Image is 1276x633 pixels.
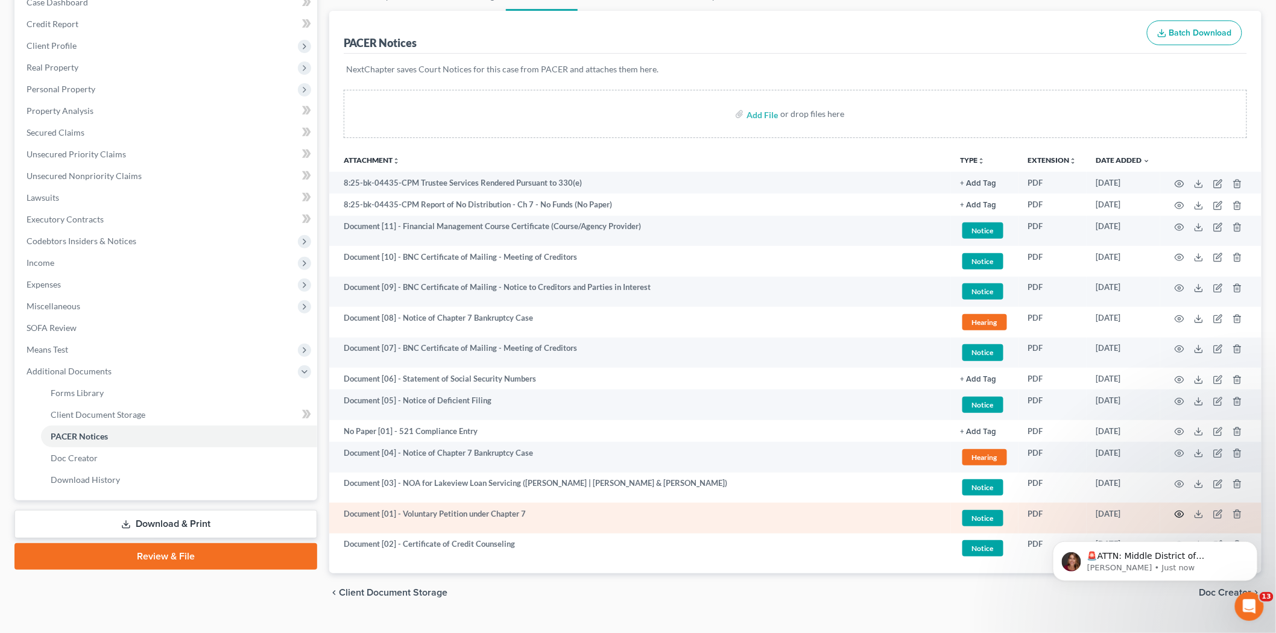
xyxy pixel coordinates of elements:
[51,409,145,420] span: Client Document Storage
[329,420,951,442] td: No Paper [01] - 521 Compliance Entry
[1087,246,1160,277] td: [DATE]
[961,251,1009,271] a: Notice
[329,473,951,503] td: Document [03] - NOA for Lakeview Loan Servicing ([PERSON_NAME] | [PERSON_NAME] & [PERSON_NAME])
[1019,194,1087,215] td: PDF
[27,105,93,116] span: Property Analysis
[1143,157,1151,165] i: expand_more
[329,277,951,307] td: Document [09] - BNC Certificate of Mailing - Notice to Creditors and Parties in Interest
[329,588,339,597] i: chevron_left
[329,442,951,473] td: Document [04] - Notice of Chapter 7 Bankruptcy Case
[962,222,1003,239] span: Notice
[961,342,1009,362] a: Notice
[1087,368,1160,389] td: [DATE]
[27,19,78,29] span: Credit Report
[962,314,1007,330] span: Hearing
[1019,338,1087,368] td: PDF
[41,469,317,491] a: Download History
[961,180,997,187] button: + Add Tag
[17,13,317,35] a: Credit Report
[1019,442,1087,473] td: PDF
[1087,277,1160,307] td: [DATE]
[17,122,317,143] a: Secured Claims
[329,368,951,389] td: Document [06] - Statement of Social Security Numbers
[329,503,951,534] td: Document [01] - Voluntary Petition under Chapter 7
[329,307,951,338] td: Document [08] - Notice of Chapter 7 Bankruptcy Case
[961,395,1009,415] a: Notice
[1019,216,1087,247] td: PDF
[41,404,317,426] a: Client Document Storage
[1028,156,1077,165] a: Extensionunfold_more
[1096,156,1151,165] a: Date Added expand_more
[329,534,951,564] td: Document [02] - Certificate of Credit Counseling
[978,157,985,165] i: unfold_more
[1087,172,1160,194] td: [DATE]
[1019,503,1087,534] td: PDF
[1087,473,1160,503] td: [DATE]
[962,540,1003,556] span: Notice
[27,84,95,94] span: Personal Property
[962,344,1003,361] span: Notice
[1087,420,1160,442] td: [DATE]
[1260,592,1274,602] span: 13
[961,426,1009,437] a: + Add Tag
[1087,442,1160,473] td: [DATE]
[961,221,1009,241] a: Notice
[1235,592,1264,621] iframe: Intercom live chat
[1087,194,1160,215] td: [DATE]
[329,246,951,277] td: Document [10] - BNC Certificate of Mailing - Meeting of Creditors
[329,172,951,194] td: 8:25-bk-04435-CPM Trustee Services Rendered Pursuant to 330(e)
[27,279,61,289] span: Expenses
[961,508,1009,528] a: Notice
[1147,20,1242,46] button: Batch Download
[51,453,98,463] span: Doc Creator
[17,209,317,230] a: Executory Contracts
[27,214,104,224] span: Executory Contracts
[27,366,112,376] span: Additional Documents
[1169,28,1232,38] span: Batch Download
[1019,172,1087,194] td: PDF
[51,388,104,398] span: Forms Library
[962,449,1007,465] span: Hearing
[344,156,400,165] a: Attachmentunfold_more
[329,338,951,368] td: Document [07] - BNC Certificate of Mailing - Meeting of Creditors
[27,149,126,159] span: Unsecured Priority Claims
[27,323,77,333] span: SOFA Review
[17,165,317,187] a: Unsecured Nonpriority Claims
[961,447,1009,467] a: Hearing
[961,538,1009,558] a: Notice
[1087,338,1160,368] td: [DATE]
[1070,157,1077,165] i: unfold_more
[1019,246,1087,277] td: PDF
[14,543,317,570] a: Review & File
[17,317,317,339] a: SOFA Review
[27,257,54,268] span: Income
[17,187,317,209] a: Lawsuits
[961,312,1009,332] a: Hearing
[393,157,400,165] i: unfold_more
[1087,389,1160,420] td: [DATE]
[51,474,120,485] span: Download History
[17,100,317,122] a: Property Analysis
[1019,389,1087,420] td: PDF
[780,108,844,120] div: or drop files here
[961,177,1009,189] a: + Add Tag
[961,282,1009,301] a: Notice
[1019,473,1087,503] td: PDF
[962,283,1003,300] span: Notice
[344,36,417,50] div: PACER Notices
[329,389,951,420] td: Document [05] - Notice of Deficient Filing
[27,192,59,203] span: Lawsuits
[1019,368,1087,389] td: PDF
[1087,216,1160,247] td: [DATE]
[41,382,317,404] a: Forms Library
[17,143,317,165] a: Unsecured Priority Claims
[27,344,68,354] span: Means Test
[961,201,997,209] button: + Add Tag
[329,194,951,215] td: 8:25-bk-04435-CPM Report of No Distribution - Ch 7 - No Funds (No Paper)
[41,447,317,469] a: Doc Creator
[14,510,317,538] a: Download & Print
[961,428,997,436] button: + Add Tag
